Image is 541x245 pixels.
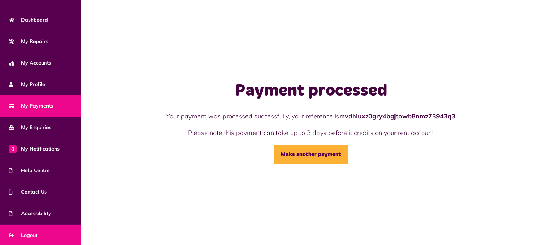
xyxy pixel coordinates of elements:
span: Help Centre [9,167,50,174]
h1: Payment processed [154,81,468,101]
span: My Repairs [9,38,48,45]
strong: mvdhluxz0gry4bgjtowb8nmz73943q3 [339,112,455,120]
a: Make another payment [274,145,348,164]
span: My Profile [9,81,45,88]
span: My Enquiries [9,124,51,131]
p: Please note this payment can take up to 3 days before it credits on your rent account [154,128,468,137]
span: My Notifications [9,145,60,153]
span: Accessibility [9,210,51,217]
span: 0 [9,145,17,153]
span: My Accounts [9,59,51,67]
span: Contact Us [9,188,47,196]
span: Dashboard [9,16,48,24]
span: Logout [9,232,37,239]
p: Your payment was processed successfully, your reference is [154,111,468,121]
span: My Payments [9,102,53,110]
